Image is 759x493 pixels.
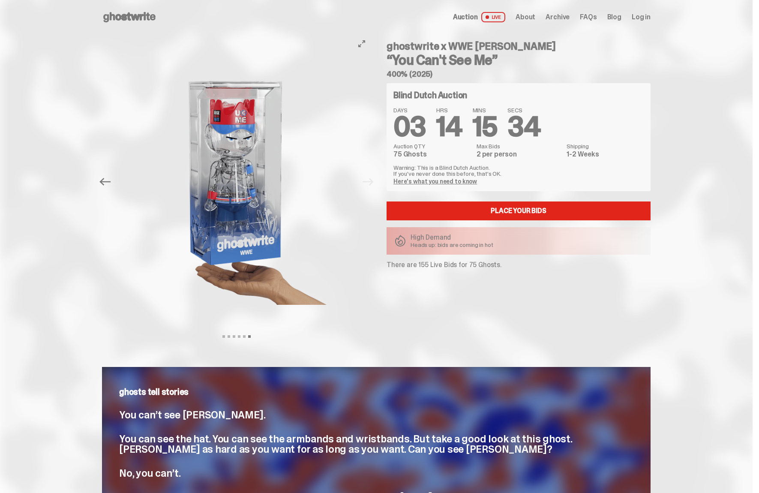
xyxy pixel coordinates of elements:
[436,107,462,113] span: HRS
[453,12,505,22] a: Auction LIVE
[567,143,644,149] dt: Shipping
[546,14,570,21] a: Archive
[393,143,471,149] dt: Auction QTY
[357,39,367,49] button: View full-screen
[436,109,462,144] span: 14
[477,151,561,158] dd: 2 per person
[411,242,493,248] p: Heads up: bids are coming in hot
[393,165,644,177] p: Warning: This is a Blind Dutch Auction. If you’ve never done this before, that’s OK.
[507,107,540,113] span: SECS
[516,14,535,21] a: About
[119,408,265,421] span: You can’t see [PERSON_NAME].
[393,91,467,99] h4: Blind Dutch Auction
[119,388,633,396] p: ghosts tell stories
[453,14,478,21] span: Auction
[632,14,651,21] a: Log in
[248,335,251,338] button: View slide 6
[473,107,498,113] span: MINS
[607,14,621,21] a: Blog
[119,34,354,329] img: ghostwrite%20wwe%20scale.png
[393,109,426,144] span: 03
[477,143,561,149] dt: Max Bids
[411,234,493,241] p: High Demand
[119,466,181,480] span: No, you can’t.
[473,109,498,144] span: 15
[96,172,114,191] button: Previous
[387,201,651,220] a: Place your Bids
[238,335,240,338] button: View slide 4
[233,335,235,338] button: View slide 3
[228,335,230,338] button: View slide 2
[387,262,651,268] p: There are 155 Live Bids for 75 Ghosts.
[222,335,225,338] button: View slide 1
[481,12,506,22] span: LIVE
[387,53,651,67] h3: “You Can't See Me”
[580,14,597,21] a: FAQs
[567,151,644,158] dd: 1-2 Weeks
[393,151,471,158] dd: 75 Ghosts
[387,70,651,78] h5: 400% (2025)
[507,109,540,144] span: 34
[119,432,572,456] span: You can see the hat. You can see the armbands and wristbands. But take a good look at this ghost....
[393,177,477,185] a: Here's what you need to know
[387,41,651,51] h4: ghostwrite x WWE [PERSON_NAME]
[393,107,426,113] span: DAYS
[243,335,246,338] button: View slide 5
